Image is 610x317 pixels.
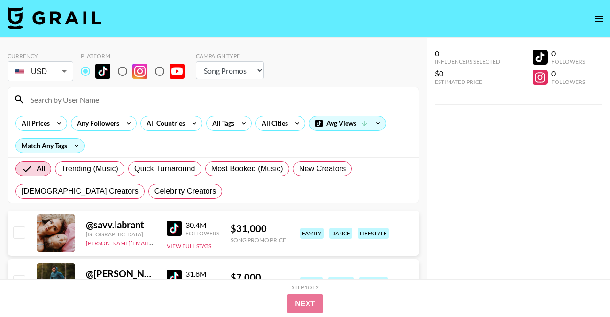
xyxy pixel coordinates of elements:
[86,231,155,238] div: [GEOGRAPHIC_DATA]
[134,163,195,174] span: Quick Turnaround
[86,219,155,231] div: @ savv.labrant
[170,64,185,79] img: YouTube
[551,69,585,78] div: 0
[329,228,352,239] div: dance
[167,270,182,285] img: TikTok
[299,163,346,174] span: New Creators
[25,92,413,107] input: Search by User Name
[359,277,388,287] div: comedy
[207,116,236,130] div: All Tags
[132,64,147,79] img: Instagram
[287,294,323,313] button: Next
[292,284,319,291] div: Step 1 of 2
[154,186,216,197] span: Celebrity Creators
[185,220,219,230] div: 30.4M
[328,277,354,287] div: fitness
[86,238,225,247] a: [PERSON_NAME][EMAIL_ADDRESS][DOMAIN_NAME]
[61,163,118,174] span: Trending (Music)
[256,116,290,130] div: All Cities
[71,116,121,130] div: Any Followers
[16,116,52,130] div: All Prices
[231,236,286,243] div: Song Promo Price
[300,228,324,239] div: family
[589,9,608,28] button: open drawer
[95,64,110,79] img: TikTok
[167,242,211,249] button: View Full Stats
[435,49,500,58] div: 0
[231,223,286,234] div: $ 31,000
[16,139,84,153] div: Match Any Tags
[309,116,386,130] div: Avg Views
[185,269,219,279] div: 31.8M
[211,163,283,174] span: Most Booked (Music)
[22,186,139,197] span: [DEMOGRAPHIC_DATA] Creators
[185,230,219,237] div: Followers
[551,49,585,58] div: 0
[8,53,73,60] div: Currency
[435,78,500,85] div: Estimated Price
[231,272,286,283] div: $ 7,000
[435,69,500,78] div: $0
[81,53,192,60] div: Platform
[563,270,599,306] iframe: Drift Widget Chat Controller
[300,277,323,287] div: prank
[551,58,585,65] div: Followers
[185,279,219,286] div: Followers
[8,7,101,29] img: Grail Talent
[196,53,264,60] div: Campaign Type
[358,228,389,239] div: lifestyle
[167,221,182,236] img: TikTok
[435,58,500,65] div: Influencers Selected
[37,163,45,174] span: All
[551,78,585,85] div: Followers
[86,268,155,279] div: @ [PERSON_NAME].[PERSON_NAME]
[9,63,71,80] div: USD
[141,116,187,130] div: All Countries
